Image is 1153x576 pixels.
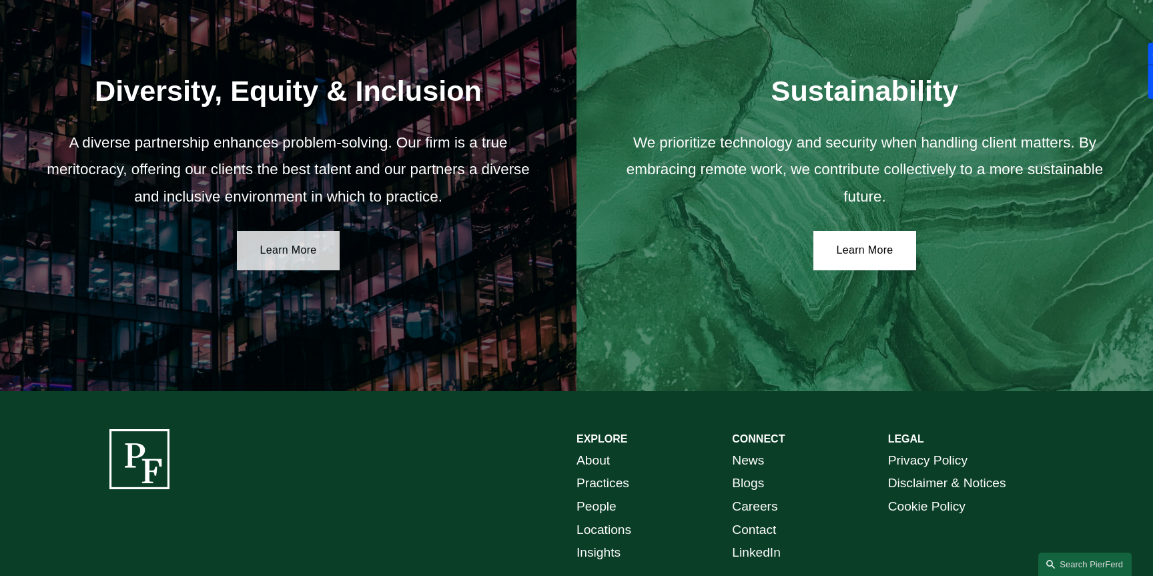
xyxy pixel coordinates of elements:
a: Search this site [1038,553,1132,576]
strong: CONNECT [732,433,785,445]
a: Learn More [237,231,340,271]
a: Careers [732,495,777,519]
a: News [732,449,764,473]
a: Privacy Policy [888,449,968,473]
a: Cookie Policy [888,495,966,519]
a: Practices [576,472,629,495]
strong: EXPLORE [576,433,627,445]
a: Locations [576,519,631,542]
a: People [576,495,617,519]
a: About [576,449,610,473]
h2: Diversity, Equity & Inclusion [35,73,542,108]
p: We prioritize technology and security when handling client matters. By embracing remote work, we ... [611,129,1118,210]
a: Insights [576,541,621,565]
h2: Sustainability [611,73,1118,108]
a: Disclaimer & Notices [888,472,1006,495]
a: Learn More [813,231,917,271]
p: A diverse partnership enhances problem-solving. Our firm is a true meritocracy, offering our clie... [35,129,542,210]
a: Contact [732,519,776,542]
strong: LEGAL [888,433,924,445]
a: LinkedIn [732,541,781,565]
a: Blogs [732,472,764,495]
